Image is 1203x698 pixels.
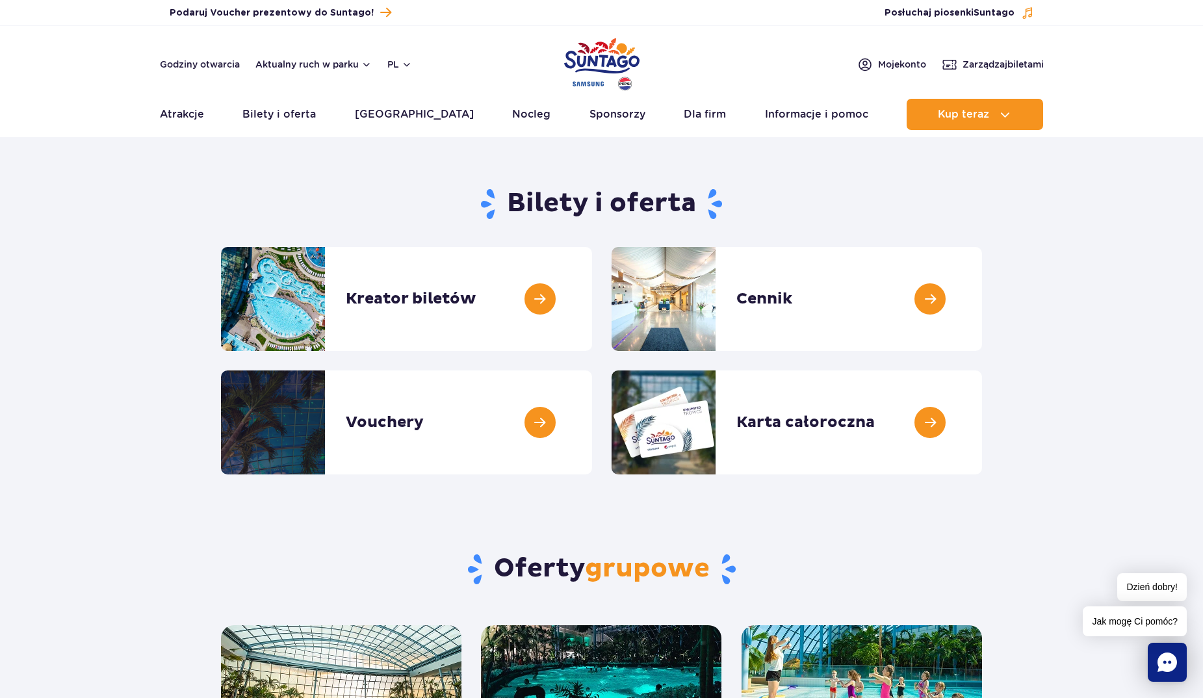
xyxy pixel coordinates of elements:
[355,99,474,130] a: [GEOGRAPHIC_DATA]
[160,58,240,71] a: Godziny otwarcia
[942,57,1044,72] a: Zarządzajbiletami
[1148,643,1187,682] div: Chat
[907,99,1043,130] button: Kup teraz
[938,109,989,120] span: Kup teraz
[170,4,391,21] a: Podaruj Voucher prezentowy do Suntago!
[170,6,374,19] span: Podaruj Voucher prezentowy do Suntago!
[684,99,726,130] a: Dla firm
[512,99,550,130] a: Nocleg
[160,99,204,130] a: Atrakcje
[387,58,412,71] button: pl
[585,552,710,585] span: grupowe
[564,32,640,92] a: Park of Poland
[221,187,982,221] h1: Bilety i oferta
[1117,573,1187,601] span: Dzień dobry!
[885,6,1015,19] span: Posłuchaj piosenki
[589,99,645,130] a: Sponsorzy
[1083,606,1187,636] span: Jak mogę Ci pomóc?
[857,57,926,72] a: Mojekonto
[221,552,982,586] h2: Oferty
[878,58,926,71] span: Moje konto
[974,8,1015,18] span: Suntago
[242,99,316,130] a: Bilety i oferta
[255,59,372,70] button: Aktualny ruch w parku
[885,6,1034,19] button: Posłuchaj piosenkiSuntago
[963,58,1044,71] span: Zarządzaj biletami
[765,99,868,130] a: Informacje i pomoc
